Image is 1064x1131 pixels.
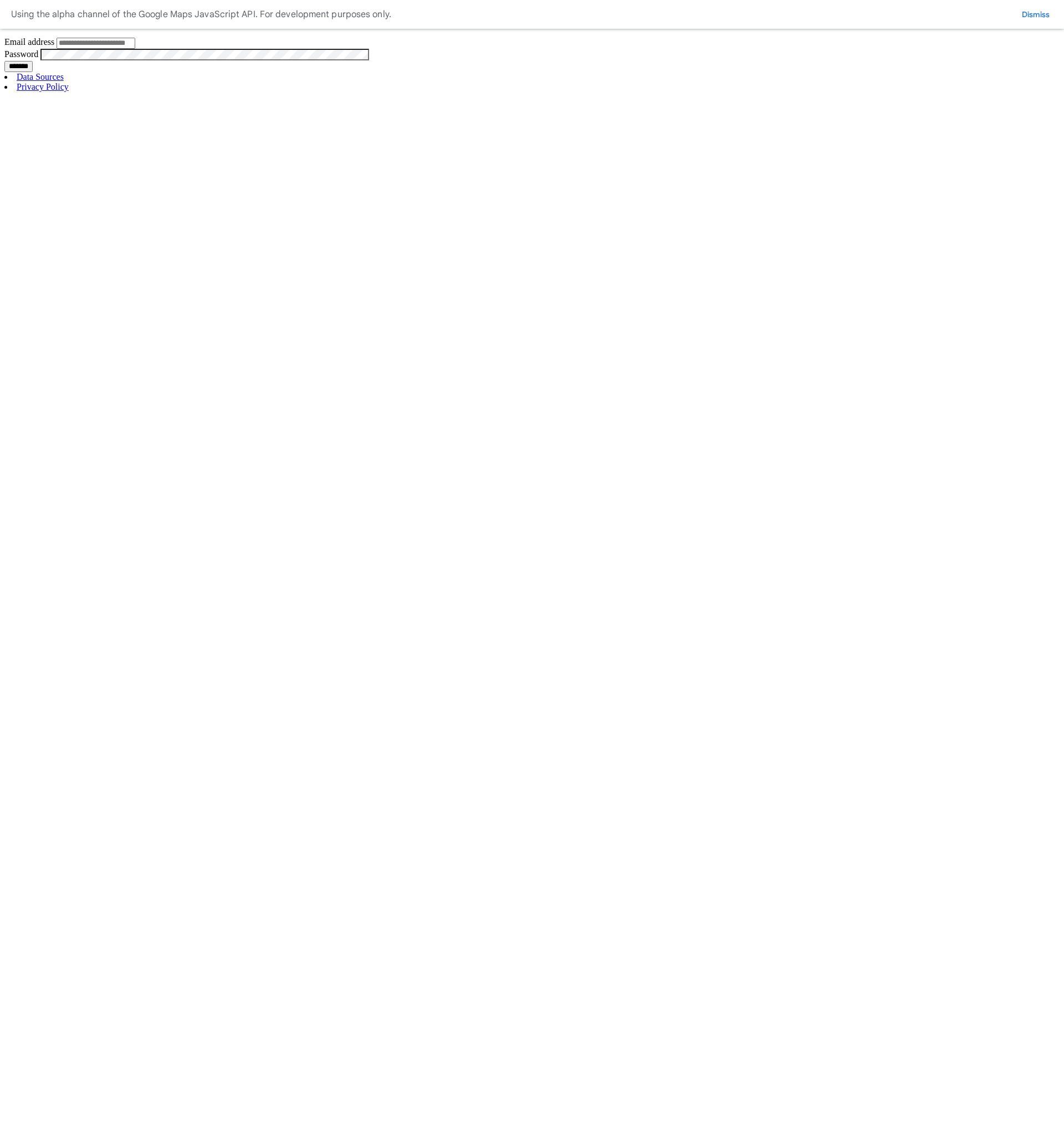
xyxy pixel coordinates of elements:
label: Email address [4,37,54,47]
a: Privacy Policy [17,82,69,91]
label: Password [4,49,38,59]
button: Dismiss [1019,9,1053,20]
div: Using the alpha channel of the Google Maps JavaScript API. For development purposes only. [11,7,391,22]
a: Data Sources [17,72,64,81]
